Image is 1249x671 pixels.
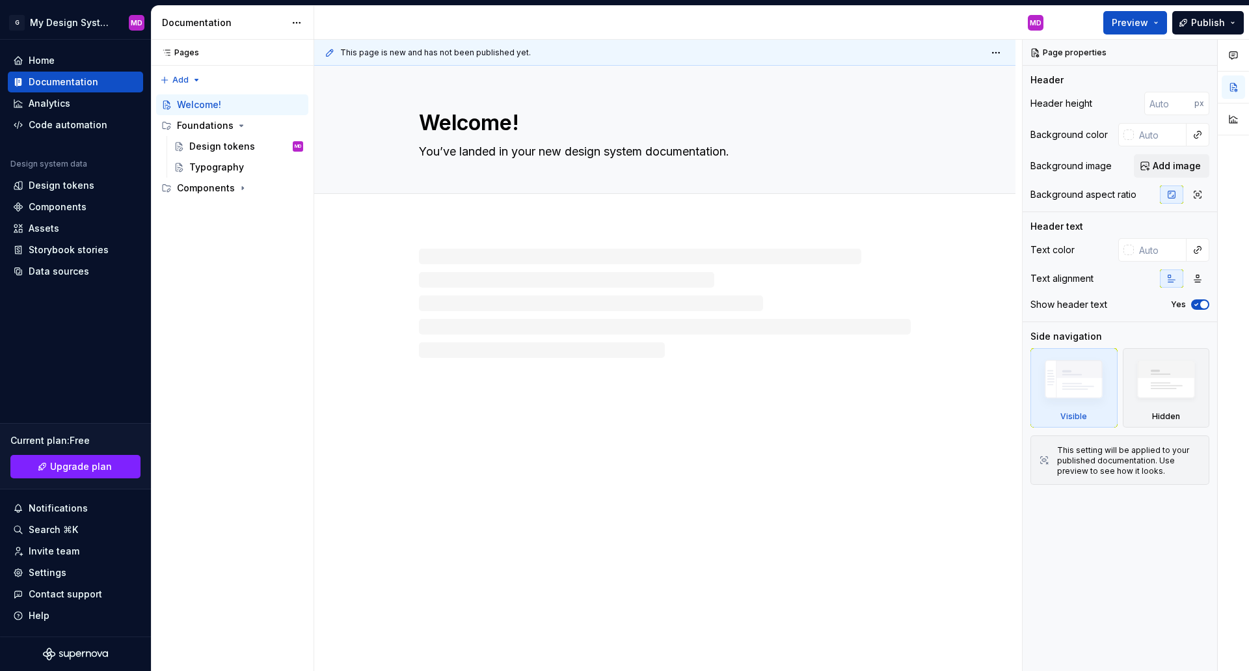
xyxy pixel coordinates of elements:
a: Storybook stories [8,240,143,260]
span: Upgrade plan [50,460,112,473]
div: Design system data [10,159,87,169]
div: Text alignment [1030,272,1094,285]
a: Settings [8,562,143,583]
div: Documentation [29,75,98,89]
div: MD [131,18,142,28]
div: Analytics [29,97,70,110]
div: Header height [1030,97,1092,110]
button: Help [8,605,143,626]
div: Storybook stories [29,243,109,256]
div: Notifications [29,502,88,515]
svg: Supernova Logo [43,648,108,661]
div: Background image [1030,159,1112,172]
a: Data sources [8,261,143,282]
input: Auto [1134,238,1187,262]
div: Components [177,182,235,195]
button: Notifications [8,498,143,519]
a: Typography [168,157,308,178]
a: Home [8,50,143,71]
div: Hidden [1123,348,1210,428]
div: Side navigation [1030,330,1102,343]
a: Assets [8,218,143,239]
label: Yes [1171,299,1186,310]
div: Header [1030,74,1064,87]
div: Foundations [177,119,234,132]
a: Design tokensMD [168,136,308,157]
button: GMy Design SystemMD [3,8,148,36]
div: Foundations [156,115,308,136]
span: Add [172,75,189,85]
div: Data sources [29,265,89,278]
span: Preview [1112,16,1148,29]
div: This setting will be applied to your published documentation. Use preview to see how it looks. [1057,445,1201,476]
div: Current plan : Free [10,434,141,447]
div: Components [156,178,308,199]
div: Header text [1030,220,1083,233]
a: Code automation [8,115,143,135]
div: Typography [189,161,244,174]
div: Design tokens [189,140,255,153]
div: Text color [1030,243,1075,256]
div: Background color [1030,128,1108,141]
div: Visible [1060,411,1087,422]
div: Documentation [162,16,285,29]
div: MD [1030,18,1041,28]
button: Preview [1103,11,1167,34]
div: Search ⌘K [29,523,78,536]
textarea: You’ve landed in your new design system documentation. [416,141,908,162]
textarea: Welcome! [416,107,908,139]
div: Home [29,54,55,67]
input: Auto [1134,123,1187,146]
p: px [1194,98,1204,109]
div: Assets [29,222,59,235]
div: Background aspect ratio [1030,188,1136,201]
input: Auto [1144,92,1194,115]
a: Analytics [8,93,143,114]
div: G [9,15,25,31]
span: Publish [1191,16,1225,29]
div: Invite team [29,545,79,558]
a: Components [8,197,143,217]
a: Welcome! [156,94,308,115]
button: Add image [1134,154,1209,178]
div: Contact support [29,588,102,601]
a: Documentation [8,72,143,92]
div: MD [295,140,301,153]
a: Design tokens [8,175,143,196]
div: Design tokens [29,179,94,192]
div: Pages [156,48,199,58]
div: Hidden [1152,411,1180,422]
div: Code automation [29,118,107,131]
div: Show header text [1030,298,1107,311]
span: Add image [1153,159,1201,172]
div: Settings [29,566,66,579]
div: Visible [1030,348,1118,428]
button: Contact support [8,584,143,605]
div: Page tree [156,94,308,199]
button: Add [156,71,205,89]
button: Publish [1172,11,1244,34]
span: This page is new and has not been published yet. [340,48,531,58]
div: Welcome! [177,98,221,111]
div: Help [29,609,49,622]
div: My Design System [30,16,113,29]
button: Search ⌘K [8,519,143,540]
div: Components [29,200,87,213]
a: Invite team [8,541,143,562]
button: Upgrade plan [10,455,141,478]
